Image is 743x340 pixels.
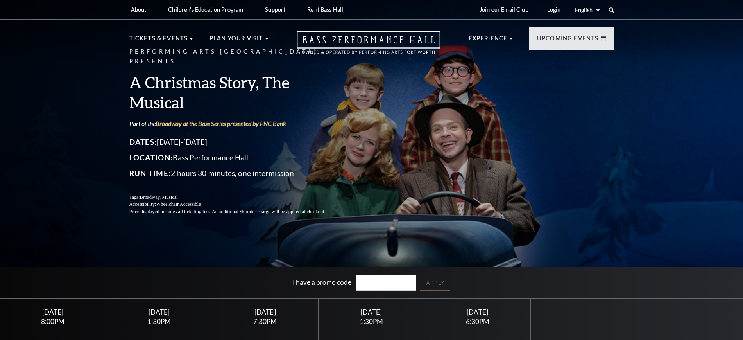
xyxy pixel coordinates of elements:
[168,6,243,13] p: Children's Education Program
[328,308,415,316] div: [DATE]
[129,136,344,148] p: [DATE]-[DATE]
[211,209,325,214] span: An additional $5 order charge will be applied at checkout.
[573,6,601,14] select: Select:
[537,34,599,48] p: Upcoming Events
[265,6,285,13] p: Support
[328,318,415,325] div: 1:30PM
[115,318,202,325] div: 1:30PM
[129,72,344,112] h3: A Christmas Story, The Musical
[222,318,309,325] div: 7:30PM
[140,194,177,200] span: Broadway, Musical
[129,153,173,162] span: Location:
[129,34,188,48] p: Tickets & Events
[115,308,202,316] div: [DATE]
[129,201,344,208] p: Accessibility:
[129,137,157,146] span: Dates:
[129,169,171,178] span: Run Time:
[129,167,344,180] p: 2 hours 30 minutes, one intermission
[469,34,508,48] p: Experience
[129,208,344,216] p: Price displayed includes all ticketing fees.
[434,318,521,325] div: 6:30PM
[434,308,521,316] div: [DATE]
[307,6,343,13] p: Rent Bass Hall
[9,318,97,325] div: 8:00PM
[156,201,201,207] span: Wheelchair Accessible
[293,278,351,286] label: I have a promo code
[129,151,344,164] p: Bass Performance Hall
[209,34,263,48] p: Plan Your Visit
[222,308,309,316] div: [DATE]
[131,6,147,13] p: About
[129,119,344,128] p: Part of the
[156,120,286,127] a: Broadway at the Bass Series presented by PNC Bank
[9,308,97,316] div: [DATE]
[129,194,344,201] p: Tags:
